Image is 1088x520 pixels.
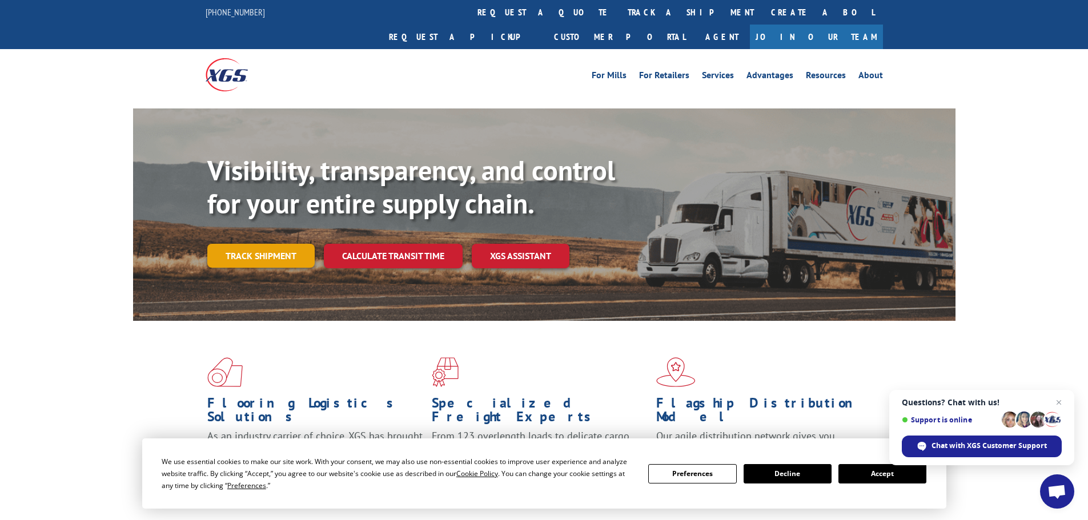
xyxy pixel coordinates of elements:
span: As an industry carrier of choice, XGS has brought innovation and dedication to flooring logistics... [207,429,423,470]
span: Cookie Policy [456,469,498,478]
img: xgs-icon-flagship-distribution-model-red [656,357,696,387]
a: XGS ASSISTANT [472,244,569,268]
a: For Retailers [639,71,689,83]
a: Resources [806,71,846,83]
div: Open chat [1040,474,1074,509]
h1: Flooring Logistics Solutions [207,396,423,429]
a: Join Our Team [750,25,883,49]
h1: Specialized Freight Experts [432,396,648,429]
span: Support is online [902,416,998,424]
a: [PHONE_NUMBER] [206,6,265,18]
a: Agent [694,25,750,49]
b: Visibility, transparency, and control for your entire supply chain. [207,152,615,221]
span: Questions? Chat with us! [902,398,1062,407]
a: Calculate transit time [324,244,463,268]
a: Advantages [746,71,793,83]
span: Chat with XGS Customer Support [932,441,1047,451]
span: Preferences [227,481,266,490]
a: Track shipment [207,244,315,268]
span: Our agile distribution network gives you nationwide inventory management on demand. [656,429,866,456]
a: Request a pickup [380,25,545,49]
a: Services [702,71,734,83]
div: Cookie Consent Prompt [142,438,946,509]
button: Decline [744,464,832,483]
a: Customer Portal [545,25,694,49]
img: xgs-icon-focused-on-flooring-red [432,357,459,387]
span: Close chat [1052,396,1066,409]
img: xgs-icon-total-supply-chain-intelligence-red [207,357,243,387]
button: Preferences [648,464,736,483]
div: We use essential cookies to make our site work. With your consent, we may also use non-essential ... [162,455,635,491]
div: Chat with XGS Customer Support [902,436,1062,457]
button: Accept [838,464,926,483]
a: For Mills [592,71,627,83]
h1: Flagship Distribution Model [656,396,872,429]
a: About [858,71,883,83]
p: From 123 overlength loads to delicate cargo, our experienced staff knows the best way to move you... [432,429,648,480]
